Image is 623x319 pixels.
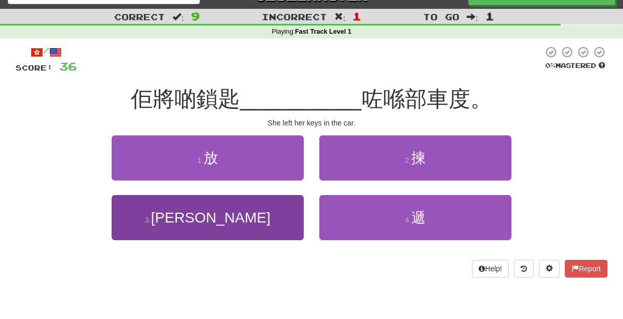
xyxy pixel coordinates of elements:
span: Score: [16,63,53,72]
strong: Fast Track Level 1 [295,28,351,35]
span: 36 [59,60,77,73]
button: 4.遞 [319,195,511,240]
span: 佢將啲鎖匙 [131,87,240,111]
span: Correct [114,11,165,22]
small: 1 . [197,156,204,164]
button: 3.[PERSON_NAME] [112,195,304,240]
span: 1 [353,10,361,22]
span: 揀 [411,150,426,166]
button: Report [565,260,607,278]
span: 0 % [545,61,556,70]
span: 9 [191,10,200,22]
span: To go [423,11,459,22]
small: 4 . [405,216,411,224]
span: : [467,12,478,21]
span: 遞 [411,210,426,226]
button: Help! [472,260,509,278]
div: She left her keys in the car. [16,118,607,128]
span: 咗喺部車度。 [361,87,492,111]
button: 2.揀 [319,135,511,181]
span: 放 [204,150,218,166]
small: 2 . [405,156,411,164]
span: 1 [485,10,494,22]
div: Mastered [543,61,607,71]
span: : [172,12,184,21]
span: [PERSON_NAME] [151,210,270,226]
div: / [16,46,77,59]
span: __________ [240,87,361,111]
span: Incorrect [262,11,327,22]
small: 3 . [145,216,151,224]
span: : [334,12,346,21]
button: 1.放 [112,135,304,181]
button: Round history (alt+y) [514,260,534,278]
